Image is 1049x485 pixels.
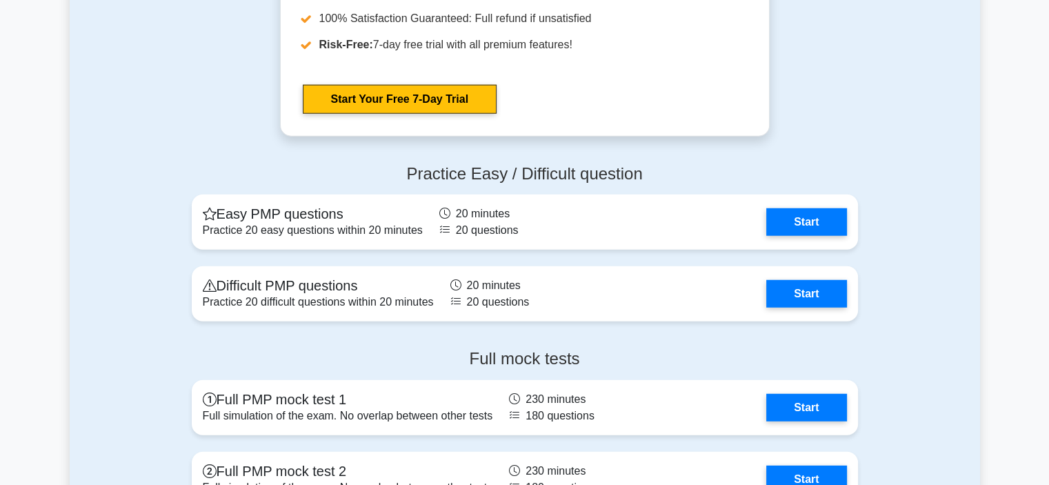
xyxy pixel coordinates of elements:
[766,394,846,422] a: Start
[192,349,858,369] h4: Full mock tests
[766,208,846,236] a: Start
[192,164,858,184] h4: Practice Easy / Difficult question
[766,280,846,308] a: Start
[303,85,497,114] a: Start Your Free 7-Day Trial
